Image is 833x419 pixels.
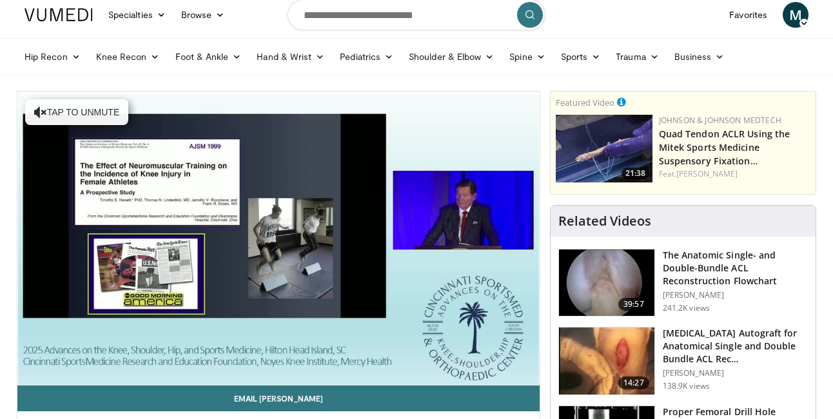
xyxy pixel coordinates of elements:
[559,249,654,317] img: Fu_0_3.png.150x105_q85_crop-smart_upscale.jpg
[249,44,332,70] a: Hand & Wrist
[559,327,654,395] img: 281064_0003_1.png.150x105_q85_crop-smart_upscale.jpg
[17,385,540,411] a: Email [PERSON_NAME]
[17,44,88,70] a: Hip Recon
[618,298,649,311] span: 39:57
[659,168,810,180] div: Feat.
[558,249,808,317] a: 39:57 The Anatomic Single- and Double-Bundle ACL Reconstruction Flowchart [PERSON_NAME] 241.2K views
[556,115,652,182] a: 21:38
[663,381,710,391] p: 138.9K views
[556,97,614,108] small: Featured Video
[663,249,808,287] h3: The Anatomic Single- and Double-Bundle ACL Reconstruction Flowchart
[17,92,540,385] video-js: Video Player
[558,327,808,395] a: 14:27 [MEDICAL_DATA] Autograft for Anatomical Single and Double Bundle ACL Rec… [PERSON_NAME] 138...
[663,368,808,378] p: [PERSON_NAME]
[659,115,781,126] a: Johnson & Johnson MedTech
[401,44,502,70] a: Shoulder & Elbow
[101,2,173,28] a: Specialties
[618,376,649,389] span: 14:27
[783,2,808,28] a: M
[25,99,128,125] button: Tap to unmute
[622,168,649,179] span: 21:38
[663,327,808,365] h3: [MEDICAL_DATA] Autograft for Anatomical Single and Double Bundle ACL Rec…
[173,2,233,28] a: Browse
[676,168,738,179] a: [PERSON_NAME]
[168,44,250,70] a: Foot & Ankle
[502,44,553,70] a: Spine
[721,2,775,28] a: Favorites
[659,128,790,167] a: Quad Tendon ACLR Using the Mitek Sports Medicine Suspensory Fixation…
[332,44,401,70] a: Pediatrics
[667,44,732,70] a: Business
[608,44,667,70] a: Trauma
[663,290,808,300] p: [PERSON_NAME]
[88,44,168,70] a: Knee Recon
[553,44,609,70] a: Sports
[556,115,652,182] img: b78fd9da-dc16-4fd1-a89d-538d899827f1.150x105_q85_crop-smart_upscale.jpg
[663,303,710,313] p: 241.2K views
[24,8,93,21] img: VuMedi Logo
[558,213,651,229] h4: Related Videos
